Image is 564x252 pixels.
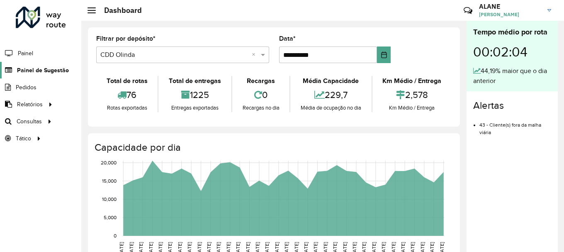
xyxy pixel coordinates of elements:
div: 76 [98,86,156,104]
div: Rotas exportadas [98,104,156,112]
div: Km Médio / Entrega [374,76,450,86]
div: 44,19% maior que o dia anterior [473,66,551,86]
label: Filtrar por depósito [96,34,156,44]
div: Total de rotas [98,76,156,86]
div: Tempo médio por rota [473,27,551,38]
div: Recargas [234,76,287,86]
div: Entregas exportadas [160,104,229,112]
text: 0 [114,233,117,238]
button: Choose Date [377,46,391,63]
h4: Alertas [473,100,551,112]
span: Painel [18,49,33,58]
h4: Capacidade por dia [95,142,452,154]
div: Média de ocupação no dia [292,104,369,112]
h2: Dashboard [96,6,142,15]
a: Contato Rápido [459,2,477,20]
span: Painel de Sugestão [17,66,69,75]
span: Consultas [17,117,42,126]
span: [PERSON_NAME] [479,11,541,18]
text: 20,000 [101,160,117,165]
text: 15,000 [102,178,117,183]
div: 1225 [160,86,229,104]
div: Total de entregas [160,76,229,86]
text: 5,000 [104,215,117,220]
div: Média Capacidade [292,76,369,86]
div: Recargas no dia [234,104,287,112]
div: 229,7 [292,86,369,104]
span: Pedidos [16,83,36,92]
text: 10,000 [102,196,117,202]
li: 43 - Cliente(s) fora da malha viária [479,115,551,136]
span: Relatórios [17,100,43,109]
div: 0 [234,86,287,104]
span: Clear all [252,50,259,60]
div: Km Médio / Entrega [374,104,450,112]
label: Data [279,34,296,44]
span: Tático [16,134,31,143]
h3: ALANE [479,2,541,10]
div: 00:02:04 [473,38,551,66]
div: 2,578 [374,86,450,104]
